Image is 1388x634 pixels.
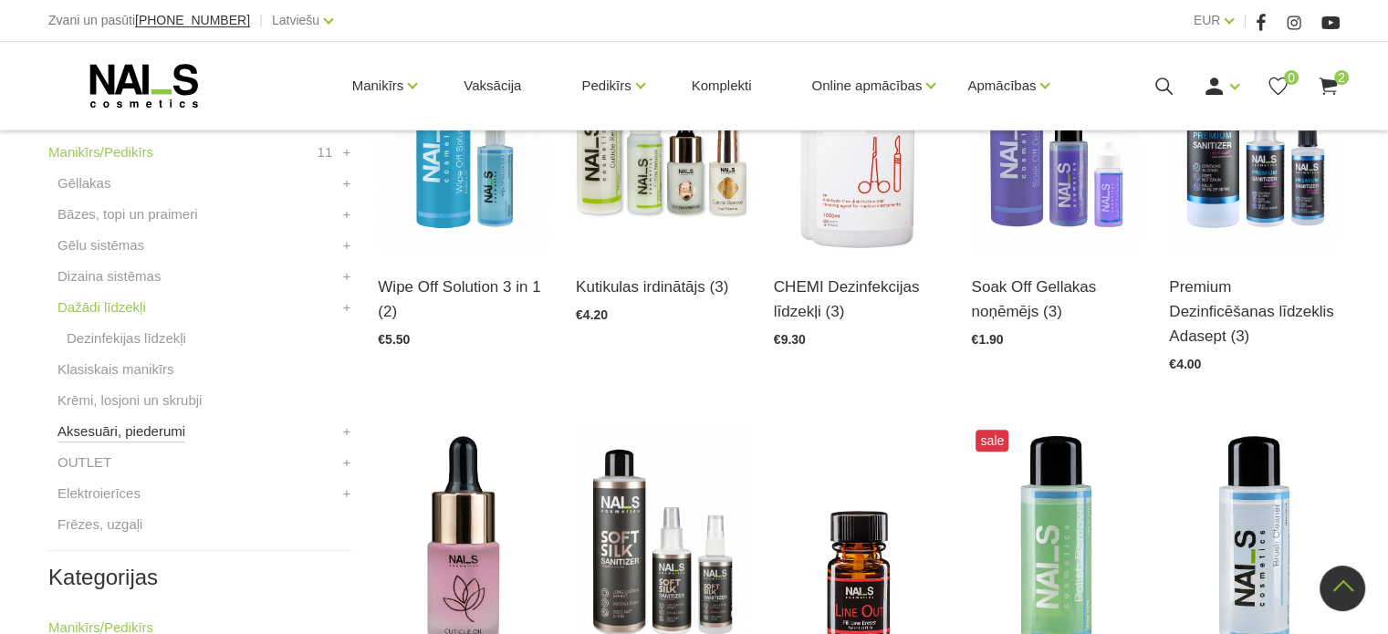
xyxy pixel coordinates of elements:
[318,141,333,163] span: 11
[343,265,351,287] a: +
[57,265,161,287] a: Dizaina sistēmas
[67,327,186,349] a: Dezinfekijas līdzekļi
[343,421,351,442] a: +
[971,332,1003,347] span: €1.90
[971,17,1142,252] img: Profesionāls šķīdums gellakas un citu “soak off” produktu ātrai noņemšanai.Nesausina rokas.Tilpum...
[343,172,351,194] a: +
[48,566,350,589] h2: Kategorijas
[48,141,153,163] a: Manikīrs/Pedikīrs
[774,275,944,324] a: CHEMI Dezinfekcijas līdzekļi (3)
[57,452,111,473] a: OUTLET
[576,275,746,299] a: Kutikulas irdinātājs (3)
[57,203,197,225] a: Bāzes, topi un praimeri
[1169,357,1201,371] span: €4.00
[976,430,1008,452] span: sale
[774,17,944,252] img: STERISEPT INSTRU 1L (SPORICĪDS)Sporicīds instrumentu dezinfekcijas un mazgāšanas līdzeklis invent...
[57,390,202,411] a: Krēmi, losjoni un skrubji
[343,234,351,256] a: +
[971,275,1142,324] a: Soak Off Gellakas noņēmējs (3)
[1334,70,1349,85] span: 2
[1317,75,1340,98] a: 2
[811,49,922,122] a: Online apmācības
[1267,75,1289,98] a: 0
[352,49,404,122] a: Manikīrs
[343,483,351,504] a: +
[1169,275,1340,349] a: Premium Dezinficēšanas līdzeklis Adasept (3)
[343,203,351,225] a: +
[1194,9,1221,31] a: EUR
[576,17,746,252] img: Līdzeklis kutikulas mīkstināšanai un irdināšanai vien pāris sekunžu laikā. Ideāli piemērots kutik...
[449,42,536,130] a: Vaksācija
[1243,9,1247,32] span: |
[343,452,351,473] a: +
[272,9,319,31] a: Latviešu
[677,42,767,130] a: Komplekti
[343,296,351,318] a: +
[259,9,263,32] span: |
[378,332,410,347] span: €5.50
[135,13,250,27] span: [PHONE_NUMBER]
[576,307,608,322] span: €4.20
[581,49,631,122] a: Pedikīrs
[48,9,250,32] div: Zvani un pasūti
[774,332,806,347] span: €9.30
[1284,70,1299,85] span: 0
[57,172,110,194] a: Gēllakas
[967,49,1036,122] a: Apmācības
[135,14,250,27] a: [PHONE_NUMBER]
[343,141,351,163] a: +
[1169,17,1340,252] img: Pielietošanas sfēra profesionālai lietošanai: Medicīnisks līdzeklis paredzēts roku un virsmu dezi...
[57,514,142,535] a: Frēzes, uzgaļi
[57,483,141,504] a: Elektroierīces
[57,234,144,256] a: Gēlu sistēmas
[57,421,185,442] a: Aksesuāri, piederumi
[378,17,548,252] img: Līdzeklis “trīs vienā“ - paredzēts dabīgā naga attaukošanai un dehidrācijai, gela un gellaku lipī...
[57,359,174,380] a: Klasiskais manikīrs
[378,275,548,324] a: Wipe Off Solution 3 in 1 (2)
[57,296,146,318] a: Dažādi līdzekļi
